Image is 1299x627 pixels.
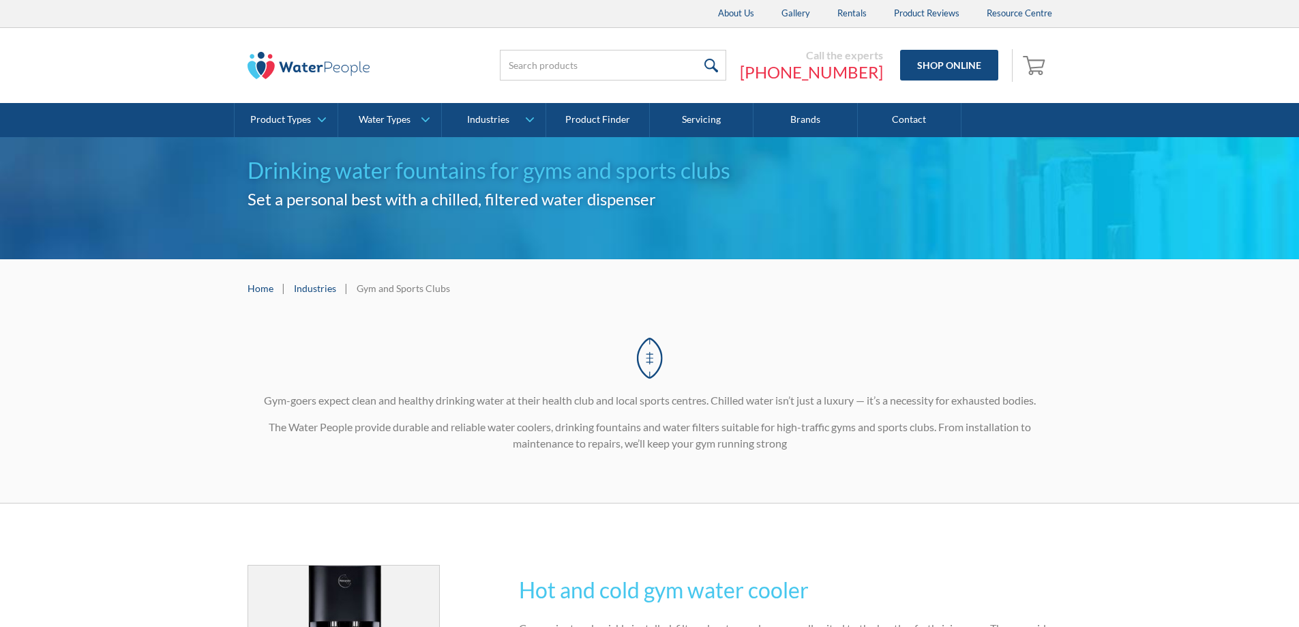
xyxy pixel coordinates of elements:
[467,114,509,126] div: Industries
[248,154,1052,187] h1: Drinking water fountains for gyms and sports clubs
[294,281,336,295] a: Industries
[858,103,961,137] a: Contact
[248,52,370,79] img: The Water People
[280,280,287,296] div: |
[753,103,857,137] a: Brands
[500,50,726,81] input: Search products
[343,280,350,296] div: |
[248,392,1052,409] p: Gym-goers expect clean and healthy drinking water at their health club and local sports centres. ...
[1019,49,1052,82] a: Open empty cart
[740,62,883,83] a: [PHONE_NUMBER]
[546,103,650,137] a: Product Finder
[650,103,753,137] a: Servicing
[740,48,883,62] div: Call the experts
[250,114,311,126] div: Product Types
[519,574,1051,607] h2: Hot and cold gym water cooler
[359,114,410,126] div: Water Types
[248,281,273,295] a: Home
[248,187,1052,212] h2: Set a personal best with a chilled, filtered water dispenser
[248,419,1052,452] p: The Water People provide durable and reliable water coolers, drinking fountains and water filters...
[357,281,450,295] div: Gym and Sports Clubs
[235,103,338,137] a: Product Types
[442,103,545,137] a: Industries
[1023,54,1049,76] img: shopping cart
[900,50,998,81] a: Shop Online
[338,103,441,137] a: Water Types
